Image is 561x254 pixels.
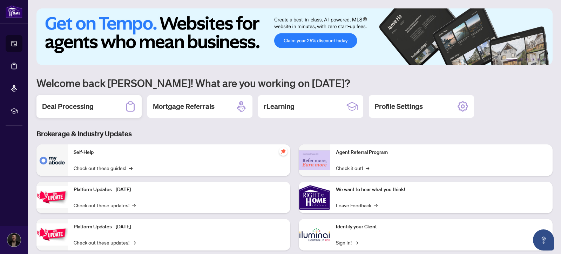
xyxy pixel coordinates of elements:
p: Agent Referral Program [336,149,547,156]
img: Platform Updates - July 8, 2025 [36,223,68,246]
img: Self-Help [36,144,68,176]
button: 5 [537,58,540,61]
span: → [132,239,136,246]
img: We want to hear what you think! [299,182,330,213]
p: Identify your Client [336,223,547,231]
p: Platform Updates - [DATE] [74,186,285,194]
a: Check it out!→ [336,164,369,172]
img: Identify your Client [299,219,330,250]
p: Platform Updates - [DATE] [74,223,285,231]
span: → [132,201,136,209]
a: Sign In!→ [336,239,358,246]
h2: Profile Settings [374,102,423,111]
span: pushpin [279,147,288,156]
a: Check out these guides!→ [74,164,133,172]
h2: Deal Processing [42,102,94,111]
p: We want to hear what you think! [336,186,547,194]
img: Agent Referral Program [299,150,330,170]
img: Profile Icon [7,233,21,247]
img: Platform Updates - July 21, 2025 [36,186,68,208]
a: Check out these updates!→ [74,239,136,246]
span: → [366,164,369,172]
button: 1 [506,58,518,61]
img: Slide 0 [36,8,553,65]
button: 4 [532,58,534,61]
button: 6 [543,58,546,61]
button: 3 [526,58,529,61]
p: Self-Help [74,149,285,156]
span: → [354,239,358,246]
h3: Brokerage & Industry Updates [36,129,553,139]
img: logo [6,5,22,18]
button: Open asap [533,229,554,250]
a: Leave Feedback→ [336,201,378,209]
h1: Welcome back [PERSON_NAME]! What are you working on [DATE]? [36,76,553,90]
a: Check out these updates!→ [74,201,136,209]
h2: rLearning [264,102,295,111]
button: 2 [520,58,523,61]
span: → [374,201,378,209]
span: → [129,164,133,172]
h2: Mortgage Referrals [153,102,215,111]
